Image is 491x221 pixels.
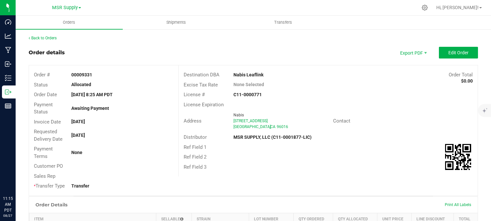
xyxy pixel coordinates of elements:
div: Order details [29,49,65,57]
span: [STREET_ADDRESS] [233,119,268,123]
div: Manage settings [421,5,429,11]
span: Transfer Type [34,183,65,189]
strong: Allocated [71,82,91,87]
span: License Expiration [184,102,224,108]
span: Customer PO [34,163,63,169]
inline-svg: Manufacturing [5,47,11,53]
inline-svg: Inventory [5,75,11,81]
a: Back to Orders [29,36,57,40]
li: Export PDF [393,47,432,58]
strong: C11-0000771 [233,92,262,97]
strong: Awaiting Payment [71,106,109,111]
strong: [DATE] 8:25 AM PDT [71,92,113,97]
inline-svg: Analytics [5,33,11,39]
a: Orders [16,16,123,29]
span: Order # [34,72,50,78]
strong: Transfer [71,183,89,188]
span: 96016 [277,124,288,129]
span: Distributor [184,134,207,140]
inline-svg: Reports [5,103,11,109]
span: [GEOGRAPHIC_DATA] [233,124,271,129]
p: 11:15 AM PDT [3,196,13,213]
span: Ref Field 2 [184,154,206,160]
span: Payment Terms [34,146,53,159]
strong: MSR SUPPLY, LLC (C11-0001877-LIC) [233,135,312,140]
span: License # [184,92,205,97]
img: Scan me! [445,144,471,170]
a: Transfers [230,16,337,29]
span: Sales Rep [34,173,55,179]
span: Excise Tax Rate [184,82,218,88]
span: Status [34,82,48,88]
strong: 00009331 [71,72,92,77]
a: Shipments [123,16,230,29]
span: Payment Status [34,102,53,115]
span: Order Total [449,72,473,78]
span: Contact [333,118,350,124]
p: 08/27 [3,213,13,218]
span: Shipments [158,19,195,25]
strong: None [71,150,82,155]
span: Ref Field 3 [184,164,206,170]
strong: [DATE] [71,119,85,124]
span: MSR Supply [52,5,78,10]
span: Nabis [233,113,244,117]
span: Hi, [PERSON_NAME]! [436,5,479,10]
strong: Nabis Leaflink [233,72,263,77]
span: Orders [54,19,84,25]
span: Ref Field 1 [184,144,206,150]
span: CA [270,124,275,129]
inline-svg: Outbound [5,89,11,95]
span: Requested Delivery Date [34,129,63,142]
span: Transfers [265,19,301,25]
button: Edit Order [439,47,478,58]
span: Destination DBA [184,72,219,78]
h1: Order Details [35,202,67,207]
inline-svg: Inbound [5,61,11,67]
strong: [DATE] [71,133,85,138]
span: Invoice Date [34,119,61,125]
span: Print All Labels [445,202,471,207]
strong: $0.00 [461,78,473,84]
span: Address [184,118,202,124]
inline-svg: Dashboard [5,19,11,25]
span: Edit Order [448,50,469,55]
strong: None Selected [233,82,264,87]
qrcode: 00009331 [445,144,471,170]
span: Order Date [34,92,57,97]
iframe: Resource center [7,169,26,188]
